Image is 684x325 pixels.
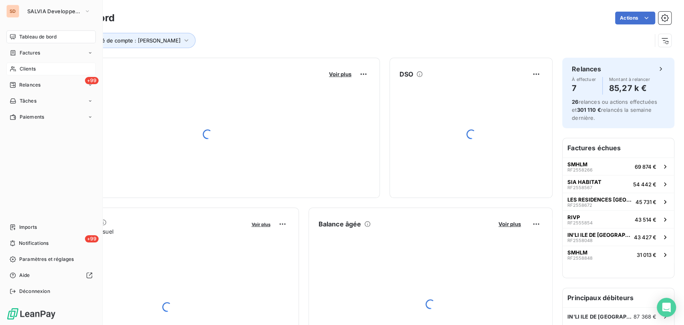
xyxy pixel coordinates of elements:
span: Montant à relancer [609,77,650,82]
h6: Relances [572,64,601,74]
span: SALVIA Developpement [27,8,81,14]
span: À effectuer [572,77,596,82]
button: Chargé de compte : [PERSON_NAME] [75,33,196,48]
span: RF2558672 [567,203,592,208]
h4: 7 [572,82,596,95]
span: RF2558567 [567,185,592,190]
span: Voir plus [498,221,521,227]
span: 87 368 € [634,313,656,320]
span: Chiffre d'affaires mensuel [45,227,246,236]
button: RIVPRF255585443 514 € [563,210,674,228]
span: +99 [85,77,99,84]
span: 45 731 € [636,199,656,205]
button: SIA HABITATRF255856754 442 € [563,175,674,193]
span: SMHLM [567,161,587,168]
span: IN'LI ILE DE [GEOGRAPHIC_DATA] [567,232,631,238]
span: RF2558266 [567,168,593,172]
span: Aide [19,272,30,279]
span: Relances [19,81,40,89]
span: SIA HABITAT [567,179,601,185]
div: SD [6,5,19,18]
span: 43 514 € [635,216,656,223]
span: Paiements [20,113,44,121]
span: Chargé de compte : [PERSON_NAME] [87,37,181,44]
span: Tâches [20,97,36,105]
span: +99 [85,235,99,242]
h6: DSO [400,69,413,79]
span: 69 874 € [635,164,656,170]
h6: Principaux débiteurs [563,288,674,307]
span: Notifications [19,240,48,247]
button: IN'LI ILE DE [GEOGRAPHIC_DATA]RF255804843 427 € [563,228,674,246]
span: 31 013 € [637,252,656,258]
span: Clients [20,65,36,73]
h6: Factures échues [563,138,674,157]
button: LES RESIDENCES [GEOGRAPHIC_DATA] [GEOGRAPHIC_DATA]RF255867245 731 € [563,193,674,210]
span: Factures [20,49,40,57]
a: Aide [6,269,96,282]
span: Imports [19,224,37,231]
button: Actions [615,12,655,24]
h4: 85,27 k € [609,82,650,95]
span: RF2558848 [567,256,593,260]
span: Voir plus [252,222,270,227]
span: SMHLM [567,249,587,256]
span: LES RESIDENCES [GEOGRAPHIC_DATA] [GEOGRAPHIC_DATA] [567,196,632,203]
span: IN'LI ILE DE [GEOGRAPHIC_DATA] [567,313,634,320]
img: Logo LeanPay [6,307,56,320]
span: 26 [572,99,578,105]
span: Déconnexion [19,288,50,295]
div: Open Intercom Messenger [657,298,676,317]
span: Paramètres et réglages [19,256,74,263]
span: 54 442 € [633,181,656,188]
span: RF2555854 [567,220,593,225]
span: RIVP [567,214,580,220]
span: 43 427 € [634,234,656,240]
h6: Balance âgée [319,219,361,229]
button: Voir plus [496,220,523,228]
button: SMHLMRF255884831 013 € [563,246,674,263]
span: relances ou actions effectuées et relancés la semaine dernière. [572,99,657,121]
span: Voir plus [329,71,351,77]
span: 301 110 € [577,107,601,113]
button: SMHLMRF255826669 874 € [563,157,674,175]
span: Tableau de bord [19,33,56,40]
button: Voir plus [327,71,354,78]
span: RF2558048 [567,238,593,243]
button: Voir plus [249,220,273,228]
